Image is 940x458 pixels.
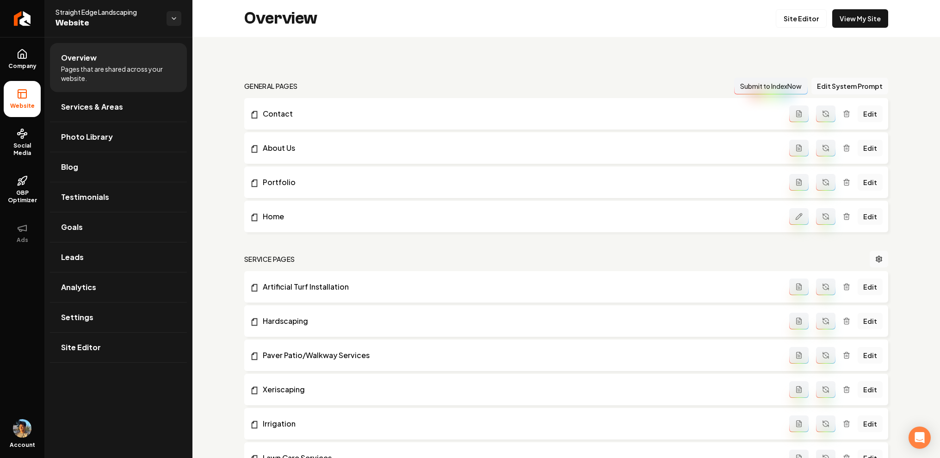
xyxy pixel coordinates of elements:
[50,272,187,302] a: Analytics
[789,174,809,191] button: Add admin page prompt
[250,108,789,119] a: Contact
[250,316,789,327] a: Hardscaping
[10,441,35,449] span: Account
[858,347,883,364] a: Edit
[61,131,113,142] span: Photo Library
[61,312,93,323] span: Settings
[61,161,78,173] span: Blog
[4,41,41,77] a: Company
[50,92,187,122] a: Services & Areas
[13,236,32,244] span: Ads
[250,142,789,154] a: About Us
[789,313,809,329] button: Add admin page prompt
[50,152,187,182] a: Blog
[4,215,41,251] button: Ads
[13,419,31,438] img: Aditya Nair
[50,182,187,212] a: Testimonials
[13,419,31,438] button: Open user button
[50,122,187,152] a: Photo Library
[776,9,827,28] a: Site Editor
[832,9,888,28] a: View My Site
[61,282,96,293] span: Analytics
[789,208,809,225] button: Edit admin page prompt
[56,17,159,30] span: Website
[250,177,789,188] a: Portfolio
[56,7,159,17] span: Straight Edge Landscaping
[858,140,883,156] a: Edit
[858,313,883,329] a: Edit
[50,303,187,332] a: Settings
[858,105,883,122] a: Edit
[61,192,109,203] span: Testimonials
[5,62,40,70] span: Company
[50,212,187,242] a: Goals
[6,102,38,110] span: Website
[250,350,789,361] a: Paver Patio/Walkway Services
[244,81,298,91] h2: general pages
[4,189,41,204] span: GBP Optimizer
[789,105,809,122] button: Add admin page prompt
[50,242,187,272] a: Leads
[734,78,808,94] button: Submit to IndexNow
[858,279,883,295] a: Edit
[811,78,888,94] button: Edit System Prompt
[61,222,83,233] span: Goals
[4,121,41,164] a: Social Media
[789,381,809,398] button: Add admin page prompt
[61,342,101,353] span: Site Editor
[61,252,84,263] span: Leads
[244,254,295,264] h2: Service Pages
[858,208,883,225] a: Edit
[4,142,41,157] span: Social Media
[858,381,883,398] a: Edit
[858,174,883,191] a: Edit
[244,9,317,28] h2: Overview
[250,211,789,222] a: Home
[50,333,187,362] a: Site Editor
[61,64,176,83] span: Pages that are shared across your website.
[61,101,123,112] span: Services & Areas
[250,418,789,429] a: Irrigation
[250,281,789,292] a: Artificial Turf Installation
[250,384,789,395] a: Xeriscaping
[789,140,809,156] button: Add admin page prompt
[789,415,809,432] button: Add admin page prompt
[789,279,809,295] button: Add admin page prompt
[858,415,883,432] a: Edit
[909,427,931,449] div: Open Intercom Messenger
[4,168,41,211] a: GBP Optimizer
[789,347,809,364] button: Add admin page prompt
[14,11,31,26] img: Rebolt Logo
[61,52,97,63] span: Overview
